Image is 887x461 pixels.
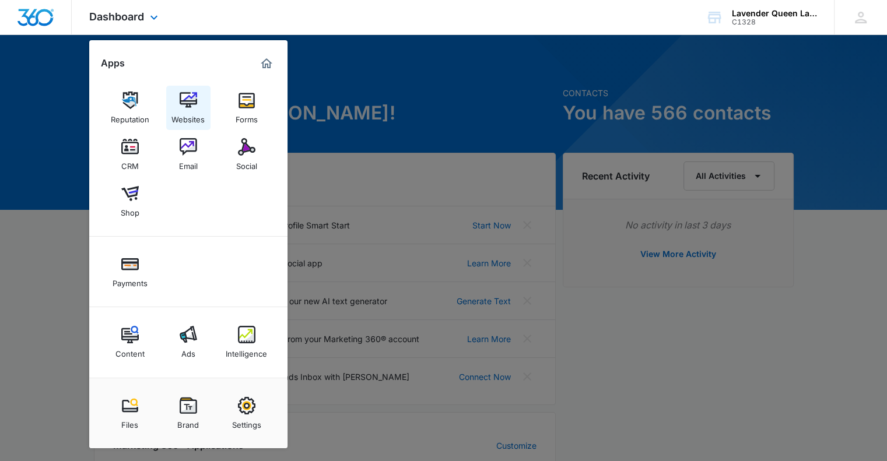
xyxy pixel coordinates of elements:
[111,109,149,124] div: Reputation
[181,343,195,358] div: Ads
[108,86,152,130] a: Reputation
[113,273,148,288] div: Payments
[166,86,211,130] a: Websites
[226,343,267,358] div: Intelligence
[732,18,817,26] div: account id
[225,86,269,130] a: Forms
[121,202,139,217] div: Shop
[232,414,261,430] div: Settings
[236,156,257,171] div: Social
[166,320,211,364] a: Ads
[236,109,258,124] div: Forms
[108,391,152,435] a: Files
[89,10,144,23] span: Dashboard
[225,320,269,364] a: Intelligence
[732,9,817,18] div: account name
[166,132,211,177] a: Email
[108,320,152,364] a: Content
[101,58,125,69] h2: Apps
[108,179,152,223] a: Shop
[121,414,138,430] div: Files
[166,391,211,435] a: Brand
[179,156,198,171] div: Email
[225,132,269,177] a: Social
[177,414,199,430] div: Brand
[108,249,152,294] a: Payments
[171,109,205,124] div: Websites
[225,391,269,435] a: Settings
[115,343,145,358] div: Content
[108,132,152,177] a: CRM
[257,54,276,73] a: Marketing 360® Dashboard
[121,156,139,171] div: CRM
